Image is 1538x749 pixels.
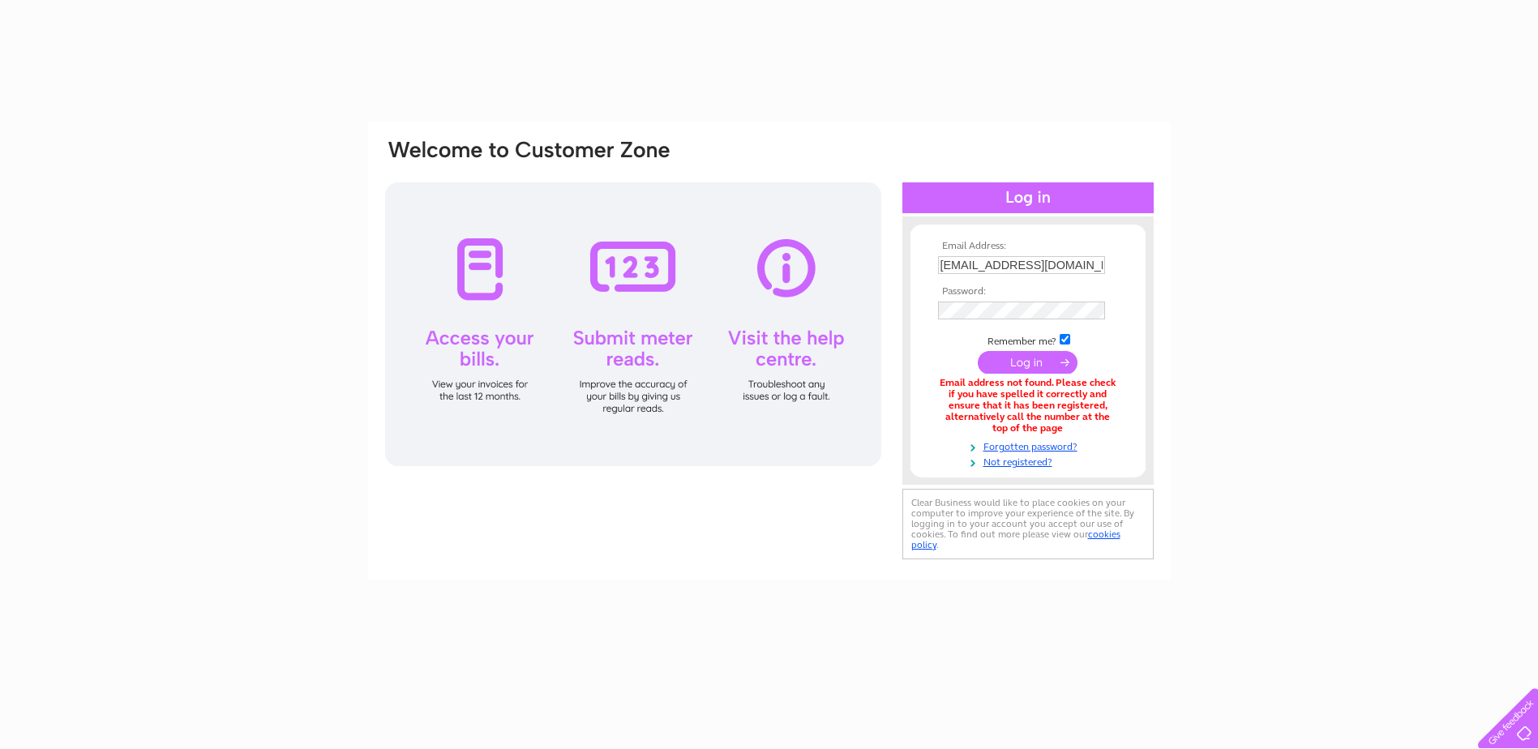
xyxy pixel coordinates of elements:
[938,453,1122,469] a: Not registered?
[978,351,1077,374] input: Submit
[934,241,1122,252] th: Email Address:
[902,489,1154,559] div: Clear Business would like to place cookies on your computer to improve your experience of the sit...
[938,438,1122,453] a: Forgotten password?
[938,378,1118,434] div: Email address not found. Please check if you have spelled it correctly and ensure that it has bee...
[934,286,1122,297] th: Password:
[934,332,1122,348] td: Remember me?
[911,529,1120,550] a: cookies policy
